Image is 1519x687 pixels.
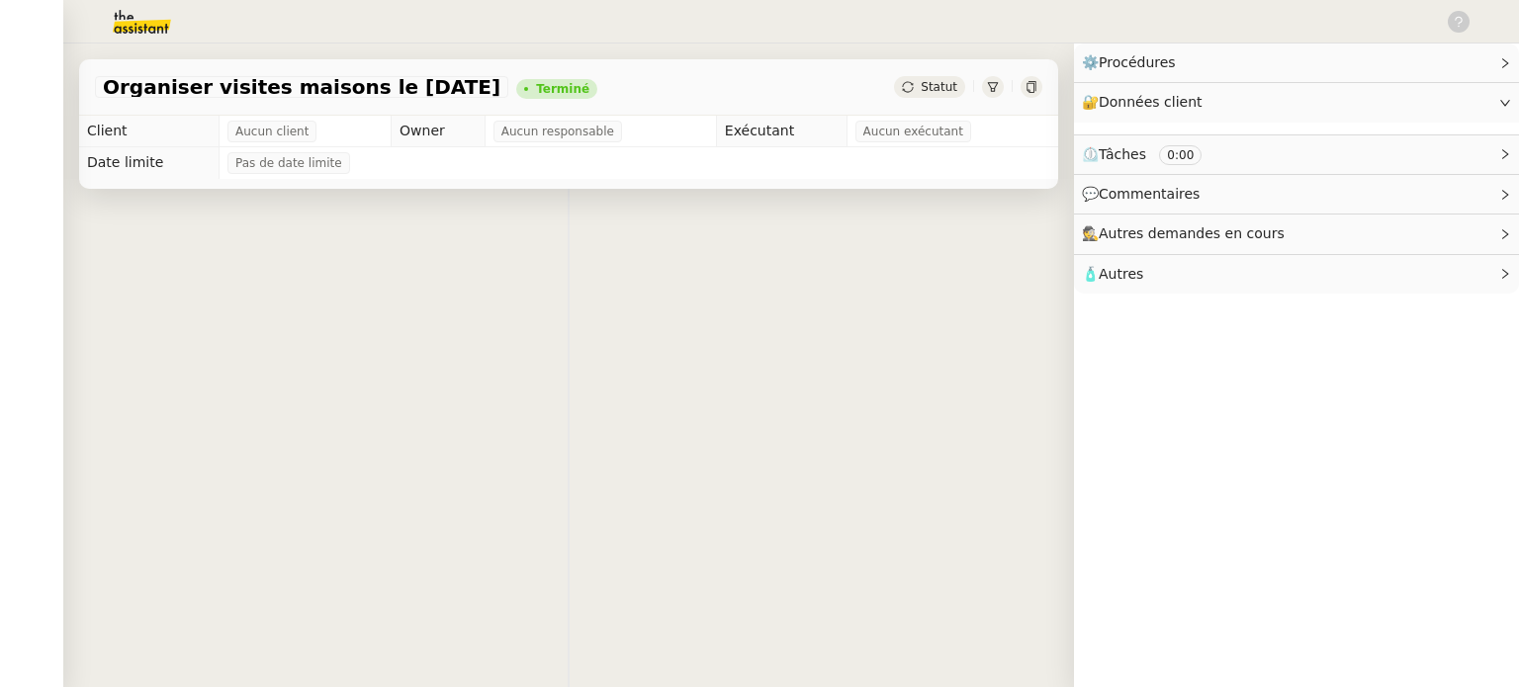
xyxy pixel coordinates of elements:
span: Statut [921,80,957,94]
span: 🕵️ [1082,225,1294,241]
td: Date limite [79,147,220,179]
span: Commentaires [1099,186,1200,202]
nz-tag: 0:00 [1159,145,1202,165]
span: Autres [1099,266,1143,282]
span: 🔐 [1082,91,1210,114]
span: Pas de date limite [235,153,342,173]
span: ⚙️ [1082,51,1185,74]
span: 💬 [1082,186,1208,202]
span: 🧴 [1082,266,1143,282]
span: Données client [1099,94,1203,110]
div: 🧴Autres [1074,255,1519,294]
span: Aucun exécutant [863,122,963,141]
td: Client [79,116,220,147]
div: ⏲️Tâches 0:00 [1074,135,1519,174]
div: 🕵️Autres demandes en cours [1074,215,1519,253]
span: Autres demandes en cours [1099,225,1285,241]
td: Owner [392,116,486,147]
span: Tâches [1099,146,1146,162]
div: ⚙️Procédures [1074,43,1519,82]
span: Procédures [1099,54,1176,70]
span: Organiser visites maisons le [DATE] [103,77,500,97]
td: Exécutant [716,116,847,147]
span: Aucun responsable [501,122,614,141]
span: Aucun client [235,122,309,141]
div: 💬Commentaires [1074,175,1519,214]
span: ⏲️ [1082,146,1218,162]
div: Terminé [536,83,589,95]
div: 🔐Données client [1074,83,1519,122]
